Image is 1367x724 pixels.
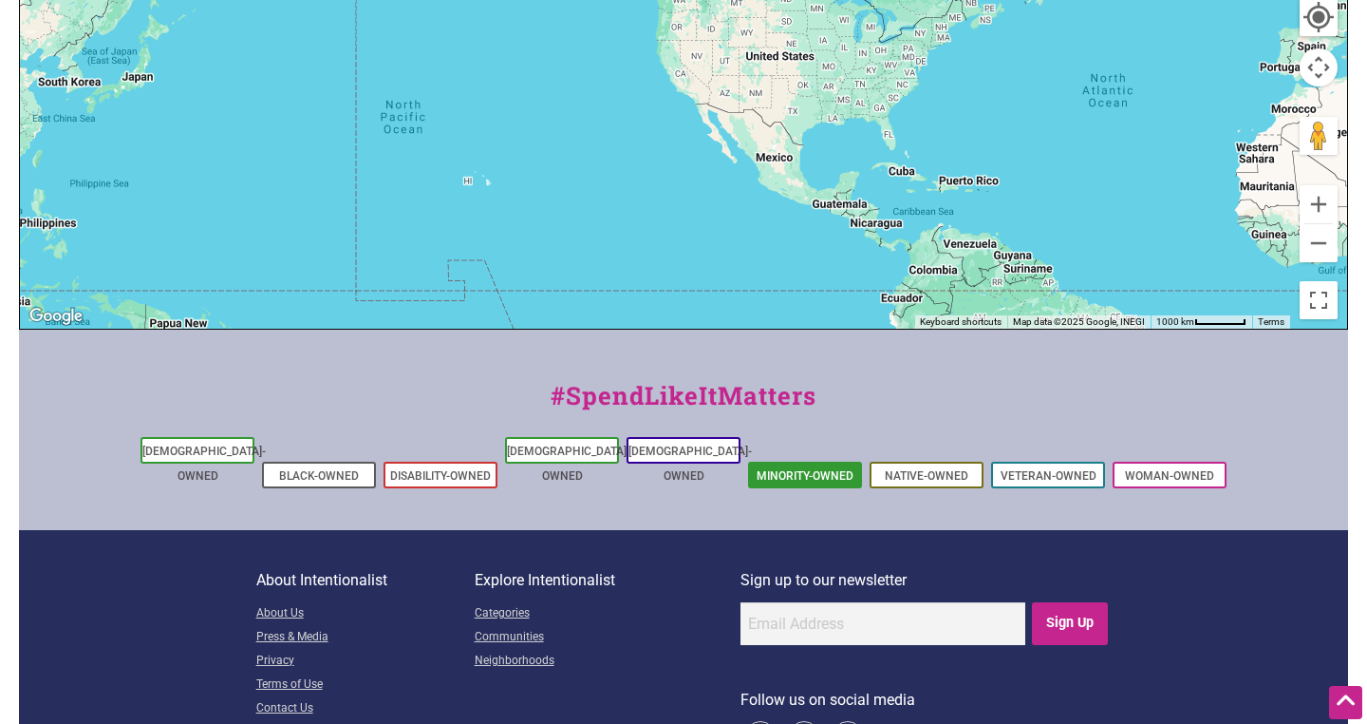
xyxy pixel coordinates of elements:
button: Toggle fullscreen view [1299,280,1339,320]
a: Woman-Owned [1125,469,1214,483]
div: #SpendLikeItMatters [19,377,1348,433]
a: Minority-Owned [757,469,853,483]
button: Map Scale: 1000 km per 51 pixels [1151,315,1252,329]
a: Terms of Use [256,674,475,697]
p: Sign up to our newsletter [740,568,1112,593]
a: Disability-Owned [390,469,491,483]
a: Black-Owned [279,469,359,483]
div: Scroll Back to Top [1329,686,1362,719]
button: Zoom out [1300,224,1338,262]
input: Sign Up [1032,602,1109,645]
span: Map data ©2025 Google, INEGI [1013,316,1145,327]
a: Communities [475,626,740,650]
a: Categories [475,602,740,626]
button: Drag Pegman onto the map to open Street View [1300,117,1338,155]
p: About Intentionalist [256,568,475,593]
a: Open this area in Google Maps (opens a new window) [25,304,87,329]
a: [DEMOGRAPHIC_DATA]-Owned [507,445,630,483]
img: Google [25,304,87,329]
button: Keyboard shortcuts [920,315,1002,329]
button: Map camera controls [1300,48,1338,86]
a: Veteran-Owned [1001,469,1096,483]
a: [DEMOGRAPHIC_DATA]-Owned [628,445,752,483]
a: Press & Media [256,626,475,650]
input: Email Address [740,602,1025,645]
a: Terms (opens in new tab) [1258,316,1284,327]
button: Zoom in [1300,185,1338,223]
p: Explore Intentionalist [475,568,740,593]
a: Privacy [256,650,475,674]
a: Neighborhoods [475,650,740,674]
a: About Us [256,602,475,626]
span: 1000 km [1156,316,1194,327]
p: Follow us on social media [740,688,1112,713]
a: [DEMOGRAPHIC_DATA]-Owned [142,445,266,483]
a: Contact Us [256,697,475,721]
a: Native-Owned [885,469,968,483]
